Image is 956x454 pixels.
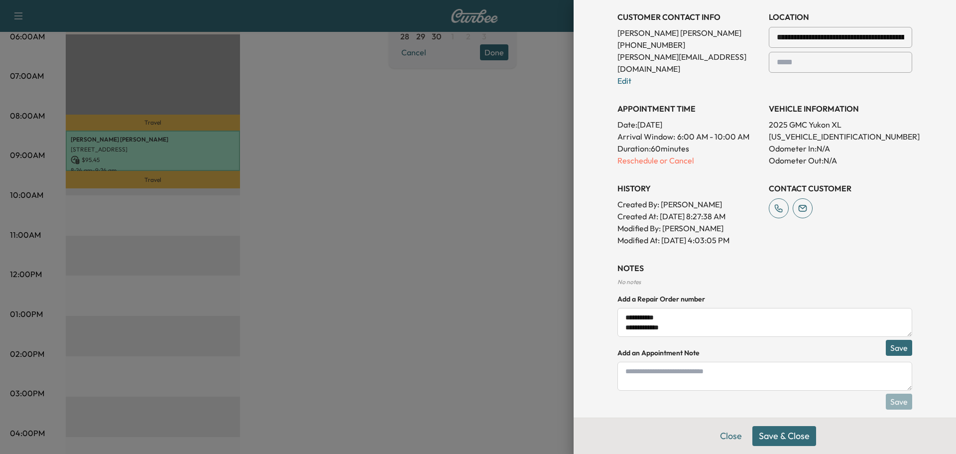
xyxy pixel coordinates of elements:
[617,154,761,166] p: Reschedule or Cancel
[617,198,761,210] p: Created By : [PERSON_NAME]
[769,143,912,154] p: Odometer In: N/A
[617,210,761,222] p: Created At : [DATE] 8:27:38 AM
[769,154,912,166] p: Odometer Out: N/A
[617,348,912,358] h4: Add an Appointment Note
[677,131,749,143] span: 6:00 AM - 10:00 AM
[617,11,761,23] h3: CUSTOMER CONTACT INFO
[617,39,761,51] p: [PHONE_NUMBER]
[617,51,761,75] p: [PERSON_NAME][EMAIL_ADDRESS][DOMAIN_NAME]
[769,131,912,143] p: [US_VEHICLE_IDENTIFICATION_NUMBER]
[769,119,912,131] p: 2025 GMC Yukon XL
[617,119,761,131] p: Date: [DATE]
[886,340,912,356] button: Save
[714,426,748,446] button: Close
[617,294,912,304] h4: Add a Repair Order number
[617,131,761,143] p: Arrival Window:
[769,11,912,23] h3: LOCATION
[617,234,761,246] p: Modified At : [DATE] 4:03:05 PM
[769,182,912,194] h3: CONTACT CUSTOMER
[617,182,761,194] h3: History
[617,222,761,234] p: Modified By : [PERSON_NAME]
[617,143,761,154] p: Duration: 60 minutes
[617,103,761,115] h3: APPOINTMENT TIME
[769,103,912,115] h3: VEHICLE INFORMATION
[617,27,761,39] p: [PERSON_NAME] [PERSON_NAME]
[617,262,912,274] h3: NOTES
[617,76,631,86] a: Edit
[617,278,912,286] div: No notes
[752,426,816,446] button: Save & Close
